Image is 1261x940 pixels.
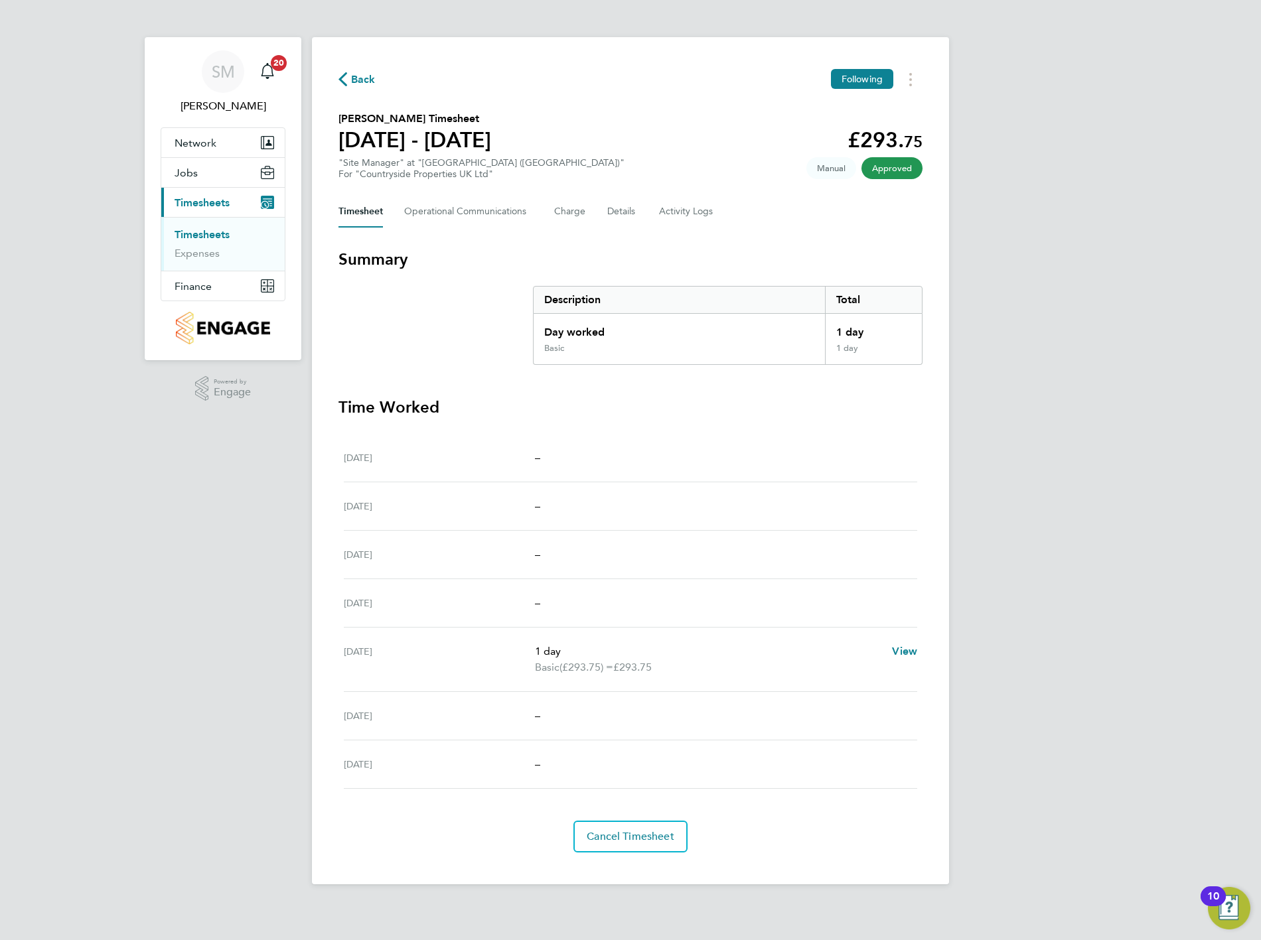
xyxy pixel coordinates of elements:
[892,645,917,657] span: View
[161,217,285,271] div: Timesheets
[587,830,674,843] span: Cancel Timesheet
[659,196,715,228] button: Activity Logs
[214,387,251,398] span: Engage
[534,287,825,313] div: Description
[195,376,252,401] a: Powered byEngage
[344,708,535,724] div: [DATE]
[533,286,923,365] div: Summary
[534,314,825,343] div: Day worked
[831,69,893,89] button: Following
[535,596,540,609] span: –
[344,547,535,563] div: [DATE]
[214,376,251,387] span: Powered by
[842,73,883,85] span: Following
[338,249,923,270] h3: Summary
[338,249,923,852] section: Timesheet
[825,287,922,313] div: Total
[161,128,285,157] button: Network
[161,312,285,344] a: Go to home page
[535,451,540,464] span: –
[559,661,613,673] span: (£293.75) =
[338,71,376,88] button: Back
[613,661,652,673] span: £293.75
[535,659,559,675] span: Basic
[254,50,281,93] a: 20
[825,314,922,343] div: 1 day
[861,157,923,179] span: This timesheet has been approved.
[535,643,881,659] p: 1 day
[806,157,856,179] span: This timesheet was manually created.
[535,758,540,770] span: –
[344,756,535,772] div: [DATE]
[344,498,535,514] div: [DATE]
[535,500,540,512] span: –
[1208,887,1250,929] button: Open Resource Center, 10 new notifications
[892,643,917,659] a: View
[338,111,491,127] h2: [PERSON_NAME] Timesheet
[175,167,198,179] span: Jobs
[271,55,287,71] span: 20
[338,196,383,228] button: Timesheet
[825,343,922,364] div: 1 day
[176,312,269,344] img: countryside-properties-logo-retina.png
[338,168,625,180] div: For "Countryside Properties UK Ltd"
[161,98,285,114] span: Shaun McGrenra
[161,271,285,301] button: Finance
[344,643,535,675] div: [DATE]
[899,69,923,90] button: Timesheets Menu
[145,37,301,360] nav: Main navigation
[1207,896,1219,913] div: 10
[904,132,923,151] span: 75
[573,821,688,852] button: Cancel Timesheet
[175,247,220,259] a: Expenses
[175,196,230,209] span: Timesheets
[338,157,625,180] div: "Site Manager" at "[GEOGRAPHIC_DATA] ([GEOGRAPHIC_DATA])"
[554,196,586,228] button: Charge
[175,137,216,149] span: Network
[338,397,923,418] h3: Time Worked
[607,196,638,228] button: Details
[544,343,564,354] div: Basic
[344,595,535,611] div: [DATE]
[351,72,376,88] span: Back
[161,158,285,187] button: Jobs
[535,709,540,722] span: –
[535,548,540,561] span: –
[848,127,923,153] app-decimal: £293.
[338,127,491,153] h1: [DATE] - [DATE]
[175,280,212,293] span: Finance
[344,450,535,466] div: [DATE]
[161,188,285,217] button: Timesheets
[212,63,235,80] span: SM
[175,228,230,241] a: Timesheets
[161,50,285,114] a: SM[PERSON_NAME]
[404,196,533,228] button: Operational Communications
